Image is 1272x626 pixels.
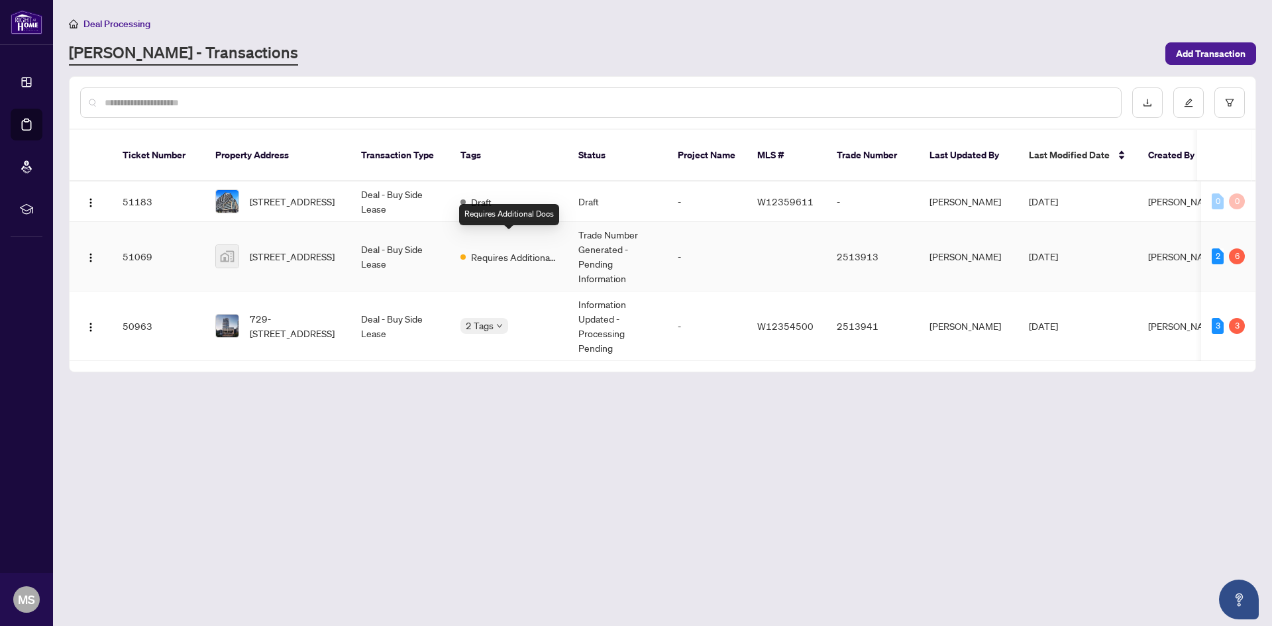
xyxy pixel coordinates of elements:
span: [PERSON_NAME] [1148,195,1220,207]
td: Information Updated - Processing Pending [568,291,667,361]
th: Last Modified Date [1018,130,1138,182]
span: Draft [471,195,492,209]
td: [PERSON_NAME] [919,182,1018,222]
img: thumbnail-img [216,315,238,337]
img: Logo [85,322,96,333]
div: 3 [1212,318,1224,334]
button: Logo [80,191,101,212]
span: Add Transaction [1176,43,1245,64]
span: [STREET_ADDRESS] [250,194,335,209]
td: Draft [568,182,667,222]
span: 2 Tags [466,318,494,333]
span: down [496,323,503,329]
span: [DATE] [1029,195,1058,207]
span: home [69,19,78,28]
td: Deal - Buy Side Lease [350,291,450,361]
td: 2513941 [826,291,919,361]
div: 3 [1229,318,1245,334]
span: [STREET_ADDRESS] [250,249,335,264]
img: Logo [85,252,96,263]
td: Trade Number Generated - Pending Information [568,222,667,291]
span: W12359611 [757,195,814,207]
span: [PERSON_NAME] [1148,250,1220,262]
td: 2513913 [826,222,919,291]
span: download [1143,98,1152,107]
td: Deal - Buy Side Lease [350,222,450,291]
th: Tags [450,130,568,182]
th: MLS # [747,130,826,182]
th: Trade Number [826,130,919,182]
button: Add Transaction [1165,42,1256,65]
span: [DATE] [1029,250,1058,262]
span: filter [1225,98,1234,107]
img: logo [11,10,42,34]
span: Deal Processing [83,18,150,30]
button: filter [1214,87,1245,118]
button: edit [1173,87,1204,118]
div: Requires Additional Docs [459,204,559,225]
img: thumbnail-img [216,245,238,268]
span: 729-[STREET_ADDRESS] [250,311,340,340]
img: Logo [85,197,96,208]
td: - [667,222,747,291]
th: Property Address [205,130,350,182]
span: [PERSON_NAME] [1148,320,1220,332]
div: 2 [1212,248,1224,264]
td: 51069 [112,222,205,291]
div: 0 [1229,193,1245,209]
div: 6 [1229,248,1245,264]
div: 0 [1212,193,1224,209]
button: Logo [80,315,101,337]
th: Last Updated By [919,130,1018,182]
td: - [667,291,747,361]
a: [PERSON_NAME] - Transactions [69,42,298,66]
td: [PERSON_NAME] [919,222,1018,291]
span: W12354500 [757,320,814,332]
th: Project Name [667,130,747,182]
td: Deal - Buy Side Lease [350,182,450,222]
button: Open asap [1219,580,1259,619]
th: Status [568,130,667,182]
span: Last Modified Date [1029,148,1110,162]
td: 51183 [112,182,205,222]
span: [DATE] [1029,320,1058,332]
td: - [826,182,919,222]
td: - [667,182,747,222]
button: download [1132,87,1163,118]
span: edit [1184,98,1193,107]
th: Created By [1138,130,1217,182]
img: thumbnail-img [216,190,238,213]
button: Logo [80,246,101,267]
span: MS [18,590,35,609]
td: [PERSON_NAME] [919,291,1018,361]
td: 50963 [112,291,205,361]
span: Requires Additional Docs [471,250,557,264]
th: Transaction Type [350,130,450,182]
th: Ticket Number [112,130,205,182]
